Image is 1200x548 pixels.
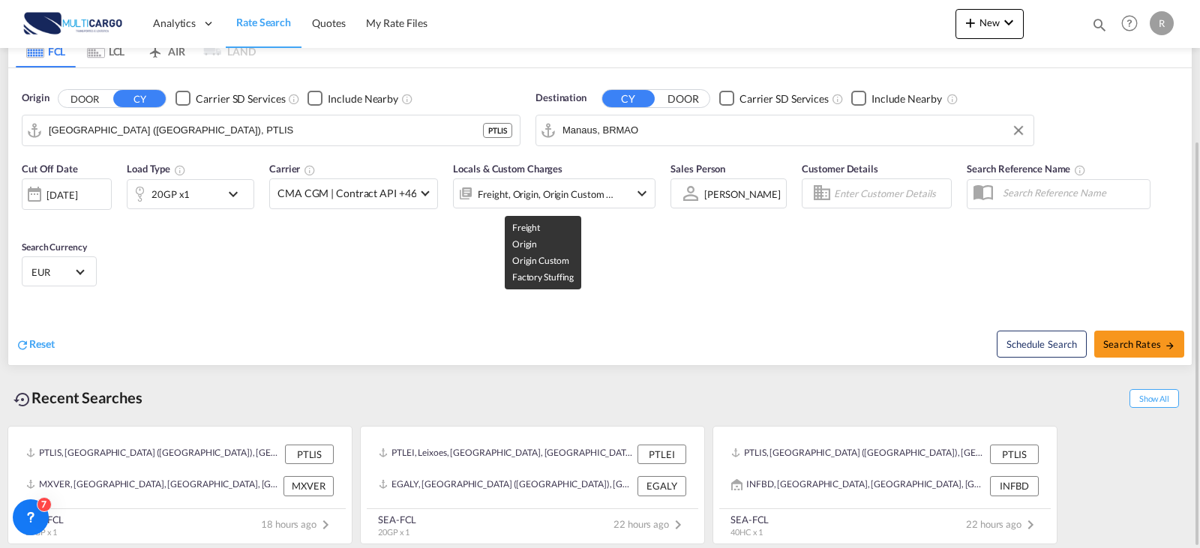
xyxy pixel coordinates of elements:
[1117,10,1150,37] div: Help
[704,188,781,200] div: [PERSON_NAME]
[512,222,574,283] span: Freight Origin Origin Custom Factory Stuffing
[7,426,352,544] recent-search-card: PTLIS, [GEOGRAPHIC_DATA] ([GEOGRAPHIC_DATA]), [GEOGRAPHIC_DATA], [GEOGRAPHIC_DATA], [GEOGRAPHIC_D...
[127,163,186,175] span: Load Type
[46,188,77,202] div: [DATE]
[7,381,148,415] div: Recent Searches
[328,91,398,106] div: Include Nearby
[304,164,316,176] md-icon: The selected Trucker/Carrierwill be displayed in the rate results If the rates are from another f...
[16,338,29,352] md-icon: icon-refresh
[379,476,634,496] div: EGALY, Alexandria (El Iskandariya), Egypt, Northern Africa, Africa
[730,513,769,526] div: SEA-FCL
[22,178,112,210] div: [DATE]
[995,181,1150,204] input: Search Reference Name
[535,91,586,106] span: Destination
[13,391,31,409] md-icon: icon-backup-restore
[26,476,280,496] div: MXVER, Veracruz, Mexico, Mexico & Central America, Americas
[613,518,687,530] span: 22 hours ago
[146,43,164,54] md-icon: icon-airplane
[25,527,57,537] span: 20GP x 1
[731,445,986,464] div: PTLIS, Lisbon (Lisboa), Portugal, Southern Europe, Europe
[871,91,942,106] div: Include Nearby
[453,178,655,208] div: Freight Origin Origin Custom Factory Stuffingicon-chevron-down
[739,91,829,106] div: Carrier SD Services
[285,445,334,464] div: PTLIS
[1129,389,1179,408] span: Show All
[1117,10,1142,36] span: Help
[378,513,416,526] div: SEA-FCL
[802,163,877,175] span: Customer Details
[113,90,166,107] button: CY
[730,527,763,537] span: 40HC x 1
[1000,13,1018,31] md-icon: icon-chevron-down
[16,34,256,67] md-pagination-wrapper: Use the left and right arrow keys to navigate between tabs
[136,34,196,67] md-tab-item: AIR
[312,16,345,29] span: Quotes
[30,261,88,283] md-select: Select Currency: € EUREuro
[967,163,1086,175] span: Search Reference Name
[1074,164,1086,176] md-icon: Your search will be saved by the below given name
[1165,340,1175,351] md-icon: icon-arrow-right
[49,119,483,142] input: Search by Port
[127,179,254,209] div: 20GP x1icon-chevron-down
[360,426,705,544] recent-search-card: PTLEI, Leixoes, [GEOGRAPHIC_DATA], [GEOGRAPHIC_DATA], [GEOGRAPHIC_DATA] PTLEIEGALY, [GEOGRAPHIC_D...
[1091,16,1108,33] md-icon: icon-magnify
[16,337,55,353] div: icon-refreshReset
[602,90,655,107] button: CY
[26,445,281,464] div: PTLIS, Lisbon (Lisboa), Portugal, Southern Europe, Europe
[283,476,334,496] div: MXVER
[731,476,986,496] div: INFBD, Faridabad, HR, India, Indian Subcontinent, Asia Pacific
[29,337,55,350] span: Reset
[31,265,73,279] span: EUR
[8,68,1192,365] div: Origin DOOR CY Checkbox No InkUnchecked: Search for CY (Container Yard) services for all selected...
[834,182,946,205] input: Enter Customer Details
[1150,11,1174,35] div: R
[712,426,1057,544] recent-search-card: PTLIS, [GEOGRAPHIC_DATA] ([GEOGRAPHIC_DATA]), [GEOGRAPHIC_DATA], [GEOGRAPHIC_DATA], [GEOGRAPHIC_D...
[832,93,844,105] md-icon: Unchecked: Search for CY (Container Yard) services for all selected carriers.Checked : Search for...
[174,164,186,176] md-icon: icon-information-outline
[719,91,829,106] md-checkbox: Checkbox No Ink
[22,7,124,40] img: 82db67801a5411eeacfdbd8acfa81e61.png
[657,90,709,107] button: DOOR
[1103,338,1175,350] span: Search Rates
[966,518,1039,530] span: 22 hours ago
[1094,331,1184,358] button: Search Ratesicon-arrow-right
[637,476,686,496] div: EGALY
[261,518,334,530] span: 18 hours ago
[478,184,614,205] div: Freight Origin Origin Custom Factory Stuffing
[379,445,634,464] div: PTLEI, Leixoes, Portugal, Southern Europe, Europe
[277,186,416,201] span: CMA CGM | Contract API +46
[22,115,520,145] md-input-container: Lisbon (Lisboa), PTLIS
[633,184,651,202] md-icon: icon-chevron-down
[58,90,111,107] button: DOOR
[366,16,427,29] span: My Rate Files
[637,445,686,464] div: PTLEI
[1091,16,1108,39] div: icon-magnify
[401,93,413,105] md-icon: Unchecked: Ignores neighbouring ports when fetching rates.Checked : Includes neighbouring ports w...
[562,119,1026,142] input: Search by Port
[224,185,250,203] md-icon: icon-chevron-down
[669,516,687,534] md-icon: icon-chevron-right
[151,184,190,205] div: 20GP x1
[990,445,1039,464] div: PTLIS
[269,163,316,175] span: Carrier
[670,163,725,175] span: Sales Person
[1021,516,1039,534] md-icon: icon-chevron-right
[153,16,196,31] span: Analytics
[16,34,76,67] md-tab-item: FCL
[536,115,1033,145] md-input-container: Manaus, BRMAO
[961,13,979,31] md-icon: icon-plus 400-fg
[946,93,958,105] md-icon: Unchecked: Ignores neighbouring ports when fetching rates.Checked : Includes neighbouring ports w...
[236,16,291,28] span: Rate Search
[22,241,87,253] span: Search Currency
[307,91,398,106] md-checkbox: Checkbox No Ink
[955,9,1024,39] button: icon-plus 400-fgNewicon-chevron-down
[22,208,33,229] md-datepicker: Select
[1007,119,1030,142] button: Clear Input
[961,16,1018,28] span: New
[76,34,136,67] md-tab-item: LCL
[997,331,1087,358] button: Note: By default Schedule search will only considerorigin ports, destination ports and cut off da...
[483,123,512,138] div: PTLIS
[196,91,285,106] div: Carrier SD Services
[703,183,782,205] md-select: Sales Person: Ricardo Santos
